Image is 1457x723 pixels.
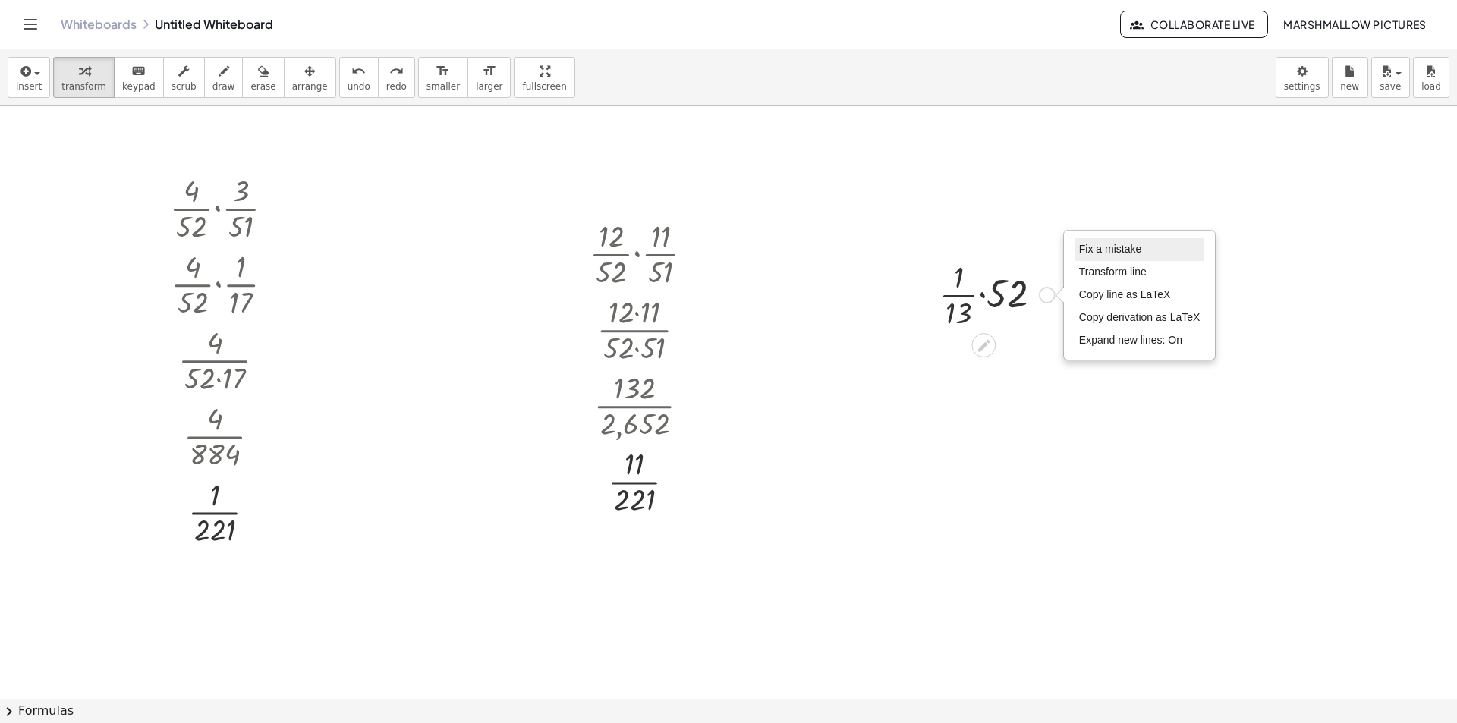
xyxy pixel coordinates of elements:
[61,17,137,32] a: Whiteboards
[1133,17,1254,31] span: Collaborate Live
[1079,266,1147,278] span: Transform line
[1276,57,1329,98] button: settings
[1340,81,1359,92] span: new
[284,57,336,98] button: arrange
[204,57,244,98] button: draw
[163,57,205,98] button: scrub
[1079,311,1201,323] span: Copy derivation as LaTeX
[522,81,566,92] span: fullscreen
[18,12,42,36] button: Toggle navigation
[426,81,460,92] span: smaller
[1332,57,1368,98] button: new
[292,81,328,92] span: arrange
[386,81,407,92] span: redo
[1413,57,1449,98] button: load
[8,57,50,98] button: insert
[351,62,366,80] i: undo
[514,57,574,98] button: fullscreen
[1421,81,1441,92] span: load
[339,57,379,98] button: undoundo
[1380,81,1401,92] span: save
[418,57,468,98] button: format_sizesmaller
[250,81,275,92] span: erase
[476,81,502,92] span: larger
[971,333,996,357] div: Edit math
[131,62,146,80] i: keyboard
[242,57,284,98] button: erase
[53,57,115,98] button: transform
[16,81,42,92] span: insert
[1079,334,1182,346] span: Expand new lines: On
[436,62,450,80] i: format_size
[1079,243,1141,255] span: Fix a mistake
[114,57,164,98] button: keyboardkeypad
[1271,11,1439,38] button: Marshmallow Pictures
[122,81,156,92] span: keypad
[1120,11,1267,38] button: Collaborate Live
[1284,81,1320,92] span: settings
[212,81,235,92] span: draw
[467,57,511,98] button: format_sizelarger
[348,81,370,92] span: undo
[172,81,197,92] span: scrub
[61,81,106,92] span: transform
[389,62,404,80] i: redo
[1371,57,1410,98] button: save
[1283,17,1427,31] span: Marshmallow Pictures
[378,57,415,98] button: redoredo
[1079,288,1171,300] span: Copy line as LaTeX
[482,62,496,80] i: format_size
